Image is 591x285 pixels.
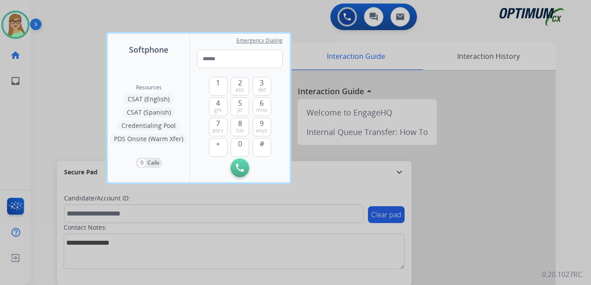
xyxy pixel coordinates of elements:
span: 5 [238,98,242,108]
button: + [209,138,227,157]
span: jkl [237,107,242,114]
button: 4ghi [209,97,227,116]
span: Emergency Dialing [236,37,283,44]
button: CSAT (English) [123,94,174,104]
button: 9wxyz [253,118,271,136]
span: 0 [238,139,242,149]
p: Calls [148,159,159,167]
button: 0Calls [136,158,162,168]
button: 0 [231,138,249,157]
button: 3def [253,77,271,96]
span: 6 [260,98,264,108]
img: call-button [236,164,244,172]
span: 1 [216,77,220,88]
span: def [258,86,266,93]
span: ghi [214,107,222,114]
span: abc [235,86,244,93]
span: 8 [238,118,242,129]
button: 2abc [231,77,249,96]
span: pqrs [212,127,224,134]
span: wxyz [256,127,268,134]
button: # [253,138,271,157]
button: CSAT (Spanish) [122,107,175,118]
button: PDS Onsite (Warm Xfer) [110,134,188,144]
span: 7 [216,118,220,129]
span: Resources [136,84,162,91]
span: # [260,139,264,149]
button: 7pqrs [209,118,227,136]
span: Softphone [129,43,168,56]
span: 3 [260,77,264,88]
span: 4 [216,98,220,108]
button: Credentialing Pool [117,120,180,131]
button: 5jkl [231,97,249,116]
button: 6mno [253,97,271,116]
p: 0.20.1027RC [542,269,582,280]
span: 2 [238,77,242,88]
span: mno [256,107,267,114]
button: 1 [209,77,227,96]
p: 0 [138,159,146,167]
span: tuv [236,127,244,134]
span: 9 [260,118,264,129]
button: 8tuv [231,118,249,136]
span: + [216,139,220,149]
